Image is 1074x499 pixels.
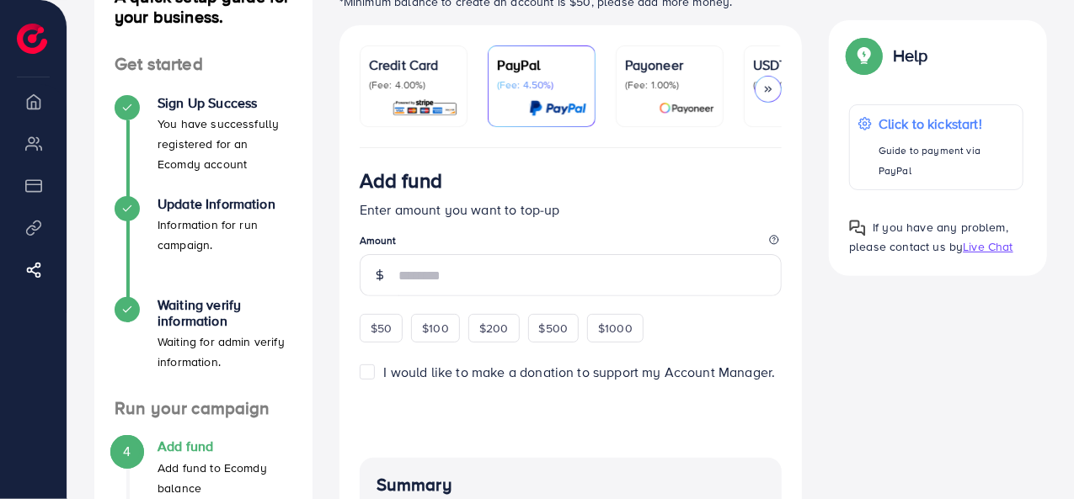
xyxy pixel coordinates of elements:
p: Information for run campaign. [158,215,292,255]
p: Enter amount you want to top-up [360,199,783,220]
span: If you have any problem, please contact us by [849,219,1008,255]
li: Waiting verify information [94,297,313,398]
span: Live Chat [963,238,1013,255]
p: (Fee: 4.00%) [369,78,458,92]
span: $100 [422,320,449,337]
p: PayPal [497,55,586,75]
p: Payoneer [625,55,714,75]
li: Sign Up Success [94,95,313,196]
img: card [529,98,586,118]
h4: Run your campaign [94,398,313,419]
p: (Fee: 1.00%) [625,78,714,92]
p: USDT [753,55,842,75]
img: logo [17,24,47,54]
span: $1000 [598,320,633,337]
iframe: Chat [1002,423,1061,486]
img: card [392,98,458,118]
h4: Get started [94,54,313,75]
span: $200 [479,320,509,337]
img: card [659,98,714,118]
p: (Fee: 0.00%) [753,78,842,92]
p: Waiting for admin verify information. [158,332,292,372]
legend: Amount [360,233,783,254]
h4: Waiting verify information [158,297,292,329]
p: (Fee: 4.50%) [497,78,586,92]
h4: Sign Up Success [158,95,292,111]
p: Help [893,45,928,66]
span: I would like to make a donation to support my Account Manager. [384,363,776,381]
span: $500 [539,320,569,337]
p: Add fund to Ecomdy balance [158,458,292,498]
h3: Add fund [360,168,442,193]
li: Update Information [94,196,313,297]
h4: Update Information [158,196,292,212]
img: Popup guide [849,220,866,236]
p: Credit Card [369,55,458,75]
h4: Summary [377,475,766,496]
span: $50 [371,320,392,337]
p: You have successfully registered for an Ecomdy account [158,114,292,174]
span: 4 [123,442,131,461]
p: Click to kickstart! [879,114,1014,134]
img: Popup guide [849,40,879,71]
h4: Add fund [158,438,292,454]
p: Guide to payment via PayPal [879,141,1014,181]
